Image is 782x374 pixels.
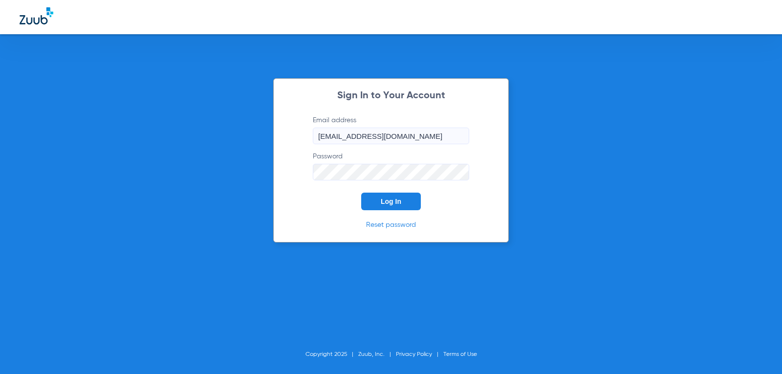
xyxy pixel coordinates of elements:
li: Zuub, Inc. [358,350,396,359]
a: Reset password [366,221,416,228]
img: Zuub Logo [20,7,53,24]
a: Terms of Use [443,352,477,357]
a: Privacy Policy [396,352,432,357]
li: Copyright 2025 [305,350,358,359]
label: Password [313,152,469,180]
button: Log In [361,193,421,210]
span: Log In [381,198,401,205]
input: Email address [313,128,469,144]
input: Password [313,164,469,180]
label: Email address [313,115,469,144]
h2: Sign In to Your Account [298,91,484,101]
